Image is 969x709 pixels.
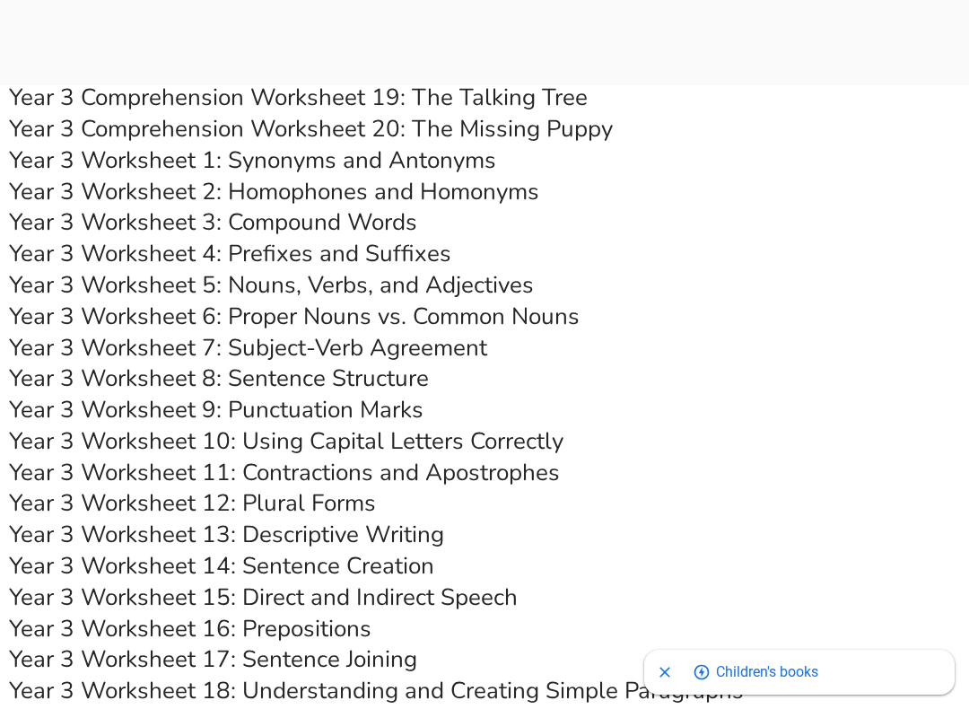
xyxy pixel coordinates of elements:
a: Year 3 Worksheet 16: Prepositions [9,613,371,644]
a: Year 3 Worksheet 11: Contractions and Apostrophes [9,457,560,488]
a: Year 3 Worksheet 12: Plural Forms [9,487,376,519]
a: Year 3 Worksheet 4: Prefixes and Suffixes [9,238,451,269]
iframe: Chat Widget [661,506,969,709]
a: Year 3 Worksheet 1: Synonyms and Antonyms [9,144,496,176]
a: Year 3 Worksheet 10: Using Capital Letters Correctly [9,425,563,457]
a: Year 3 Worksheet 3: Compound Words [9,206,417,238]
a: Year 3 Worksheet 18: Understanding and Creating Simple Paragraphs [9,675,744,706]
a: Year 3 Worksheet 15: Direct and Indirect Speech [9,582,518,613]
a: Year 3 Worksheet 13: Descriptive Writing [9,519,444,550]
a: Year 3 Worksheet 2: Homophones and Homonyms [9,176,539,207]
svg: Close shopping anchor [656,663,674,681]
a: Year 3 Worksheet 17: Sentence Joining [9,643,417,675]
a: Year 3 Worksheet 6: Proper Nouns vs. Common Nouns [9,301,580,332]
a: Year 3 Worksheet 5: Nouns, Verbs, and Adjectives [9,269,534,301]
a: Year 3 Worksheet 8: Sentence Structure [9,363,429,394]
a: Year 3 Worksheet 7: Subject-Verb Agreement [9,332,487,363]
a: Year 3 Worksheet 9: Punctuation Marks [9,394,423,425]
a: Year 3 Comprehension Worksheet 20: The Missing Puppy [9,113,613,144]
a: Year 3 Worksheet 14: Sentence Creation [9,550,434,582]
a: Year 3 Comprehension Worksheet 19: The Talking Tree [9,82,588,113]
